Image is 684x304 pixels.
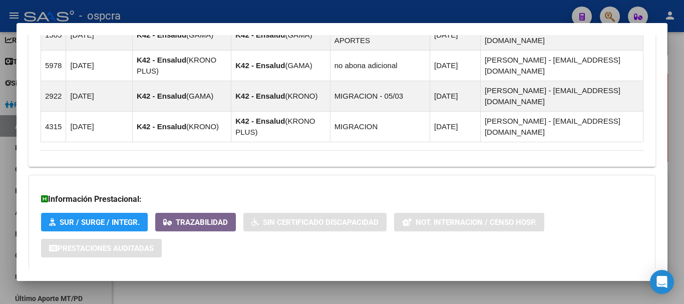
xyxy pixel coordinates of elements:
button: Prestaciones Auditadas [41,239,162,257]
span: Sin Certificado Discapacidad [263,218,379,227]
td: [DATE] [430,111,481,142]
td: MIGRACION [330,111,430,142]
td: 1505 [41,20,66,50]
td: no abona adicional [330,50,430,81]
strong: K42 - Ensalud [137,56,186,64]
td: ( ) [231,50,330,81]
button: Trazabilidad [155,213,236,231]
span: GAMA [287,31,309,39]
h3: Información Prestacional: [41,193,643,205]
td: [DATE] [66,50,133,81]
td: [PERSON_NAME] - [EMAIL_ADDRESS][DOMAIN_NAME] [480,81,643,111]
td: DEUDA EMPRESA EN APORTES [330,20,430,50]
span: GAMA [287,61,309,70]
strong: K42 - Ensalud [235,61,285,70]
td: ( ) [231,111,330,142]
strong: K42 - Ensalud [137,122,186,131]
td: [PERSON_NAME] - [EMAIL_ADDRESS][DOMAIN_NAME] [480,50,643,81]
td: [DATE] [430,20,481,50]
span: KRONO [189,122,216,131]
strong: K42 - Ensalud [235,92,285,100]
td: [DATE] [430,50,481,81]
td: ( ) [231,20,330,50]
td: 5978 [41,50,66,81]
button: Not. Internacion / Censo Hosp. [394,213,544,231]
td: [DATE] [66,81,133,111]
strong: K42 - Ensalud [235,117,285,125]
span: GAMA [189,92,211,100]
td: ( ) [132,50,231,81]
td: ( ) [132,111,231,142]
button: Sin Certificado Discapacidad [243,213,387,231]
span: Not. Internacion / Censo Hosp. [416,218,536,227]
span: Prestaciones Auditadas [58,244,154,253]
strong: K42 - Ensalud [137,31,186,39]
td: [DATE] [66,20,133,50]
span: KRONO [287,92,315,100]
td: [DATE] [430,81,481,111]
td: [PERSON_NAME] - [EMAIL_ADDRESS][DOMAIN_NAME] [480,111,643,142]
td: ( ) [132,20,231,50]
td: 2922 [41,81,66,111]
td: [DATE] [66,111,133,142]
td: 4315 [41,111,66,142]
td: ( ) [132,81,231,111]
strong: K42 - Ensalud [137,92,186,100]
span: GAMA [189,31,211,39]
button: SUR / SURGE / INTEGR. [41,213,148,231]
span: KRONO PLUS [235,117,315,136]
div: Open Intercom Messenger [650,270,674,294]
td: ( ) [231,81,330,111]
span: SUR / SURGE / INTEGR. [60,218,140,227]
span: KRONO PLUS [137,56,216,75]
strong: K42 - Ensalud [235,31,285,39]
td: [PERSON_NAME] - [EMAIL_ADDRESS][DOMAIN_NAME] [480,20,643,50]
span: Trazabilidad [176,218,228,227]
td: MIGRACION - 05/03 [330,81,430,111]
